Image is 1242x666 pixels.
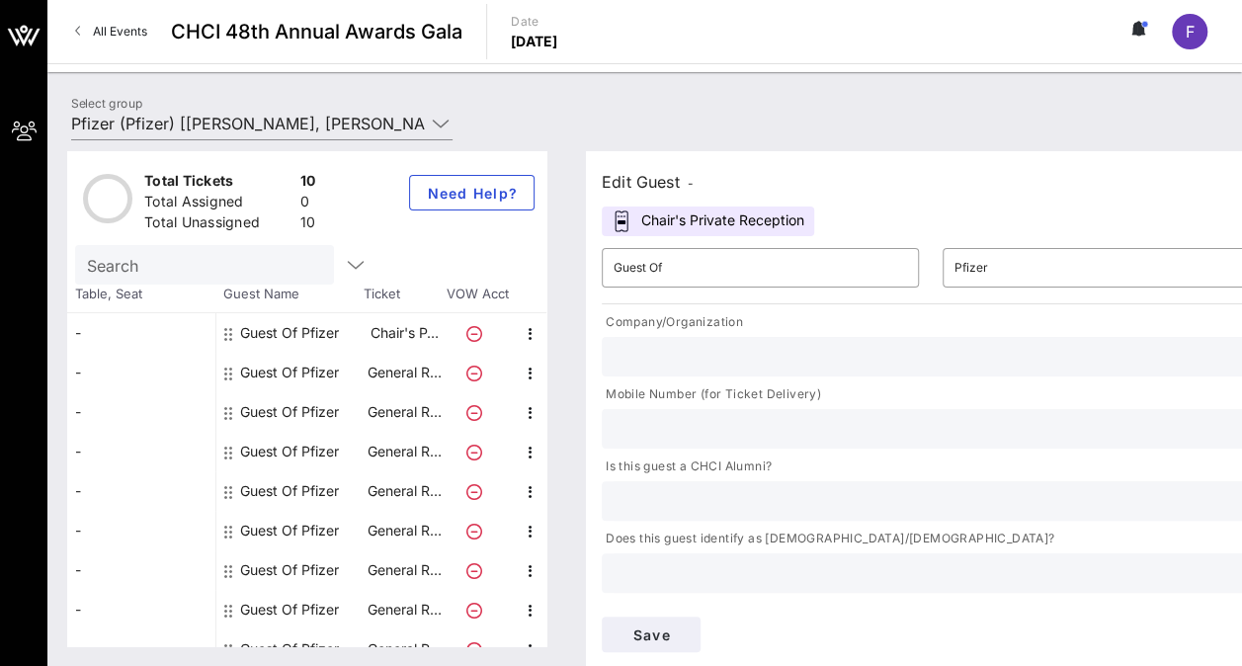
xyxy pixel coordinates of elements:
[365,590,444,629] p: General R…
[618,626,685,643] span: Save
[215,285,364,304] span: Guest Name
[1186,22,1195,42] span: F
[240,392,339,432] div: Guest Of Pfizer
[409,175,535,210] button: Need Help?
[93,24,147,39] span: All Events
[365,550,444,590] p: General R…
[67,550,215,590] div: -
[67,432,215,471] div: -
[67,313,215,353] div: -
[602,207,814,236] div: Chair's Private Reception
[511,12,558,32] p: Date
[240,511,339,550] div: Guest Of Pfizer
[602,601,724,622] p: Dietary Restrictions
[71,96,142,111] label: Select group
[426,185,518,202] span: Need Help?
[365,471,444,511] p: General R…
[300,212,316,237] div: 10
[443,285,512,304] span: VOW Acct
[364,285,443,304] span: Ticket
[602,168,694,196] div: Edit Guest
[688,176,694,191] span: -
[144,192,292,216] div: Total Assigned
[1172,14,1207,49] div: F
[365,313,444,353] p: Chair's P…
[67,511,215,550] div: -
[63,16,159,47] a: All Events
[67,471,215,511] div: -
[602,312,743,333] p: Company/Organization
[67,353,215,392] div: -
[67,392,215,432] div: -
[144,212,292,237] div: Total Unassigned
[365,353,444,392] p: General R…
[144,171,292,196] div: Total Tickets
[602,617,701,652] button: Save
[67,285,215,304] span: Table, Seat
[240,471,339,511] div: Guest Of Pfizer
[511,32,558,51] p: [DATE]
[300,192,316,216] div: 0
[240,353,339,392] div: Guest Of Pfizer
[300,171,316,196] div: 10
[240,590,339,629] div: Guest Of Pfizer
[171,17,462,46] span: CHCI 48th Annual Awards Gala
[614,252,907,284] input: First Name*
[365,511,444,550] p: General R…
[602,529,1054,549] p: Does this guest identify as [DEMOGRAPHIC_DATA]/[DEMOGRAPHIC_DATA]?
[365,392,444,432] p: General R…
[67,590,215,629] div: -
[240,432,339,471] div: Guest Of Pfizer
[240,550,339,590] div: Guest Of Pfizer
[365,432,444,471] p: General R…
[240,313,339,353] div: Guest Of Pfizer
[602,457,772,477] p: Is this guest a CHCI Alumni?
[602,384,821,405] p: Mobile Number (for Ticket Delivery)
